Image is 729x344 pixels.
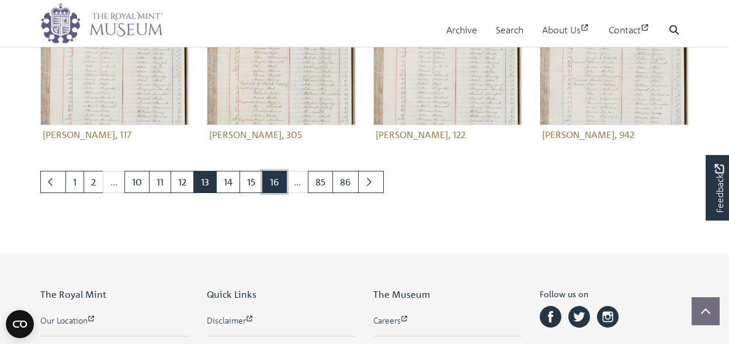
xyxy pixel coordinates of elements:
[358,171,384,193] a: Next page
[308,171,333,193] a: Goto page 85
[193,171,217,193] span: Goto page 13
[496,13,523,47] a: Search
[40,171,66,193] a: Previous page
[40,3,163,44] img: logo_wide.png
[609,13,650,47] a: Contact
[712,164,726,212] span: Feedback
[373,288,430,300] span: The Museum
[84,171,103,193] a: Goto page 2
[65,171,84,193] a: Goto page 1
[692,297,720,325] button: Scroll to top
[171,171,194,193] a: Goto page 12
[40,171,689,193] nav: pagination
[40,288,106,300] span: The Royal Mint
[239,171,263,193] a: Goto page 15
[6,310,34,338] button: Open CMP widget
[149,171,171,193] a: Goto page 11
[373,314,522,326] a: Careers
[207,288,256,300] span: Quick Links
[207,314,356,326] a: Disclaimer
[446,13,477,47] a: Archive
[542,13,590,47] a: About Us
[40,314,189,326] a: Our Location
[124,171,150,193] a: Goto page 10
[332,171,359,193] a: Goto page 86
[262,171,287,193] a: Goto page 16
[706,155,729,221] a: Would you like to provide feedback?
[216,171,240,193] a: Goto page 14
[540,289,689,304] h6: Follow us on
